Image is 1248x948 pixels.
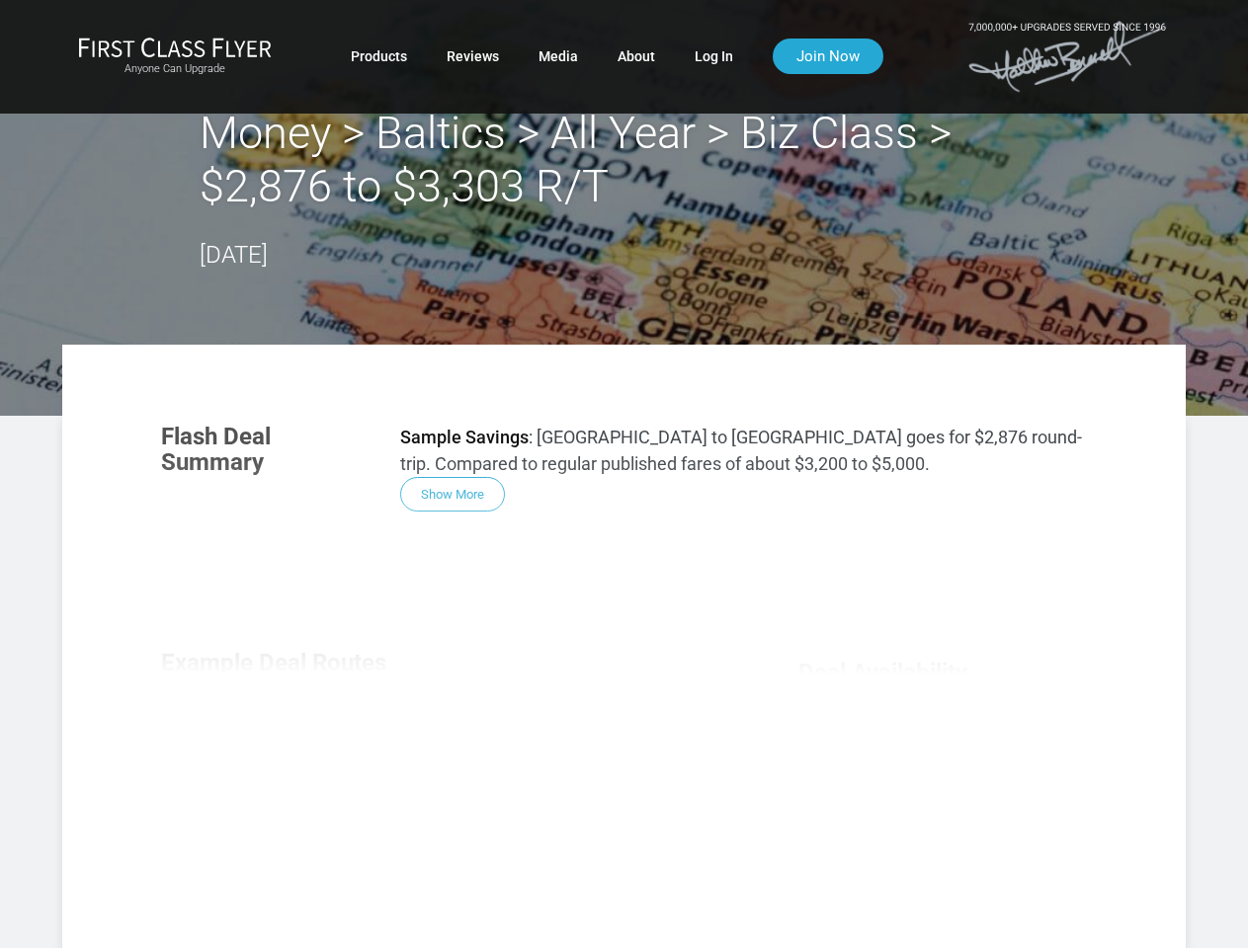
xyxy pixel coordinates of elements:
[78,37,272,76] a: First Class FlyerAnyone Can Upgrade
[200,107,1049,213] h2: Money > Baltics > All Year > Biz Class > $2,876 to $3,303 R/T
[773,39,883,74] a: Join Now
[200,241,268,269] time: [DATE]
[400,427,529,447] strong: Sample Savings
[447,39,499,74] a: Reviews
[695,39,733,74] a: Log In
[161,424,371,476] h3: Flash Deal Summary
[78,37,272,57] img: First Class Flyer
[400,424,1087,477] p: : [GEOGRAPHIC_DATA] to [GEOGRAPHIC_DATA] goes for $2,876 round-trip. Compared to regular publishe...
[78,62,272,76] small: Anyone Can Upgrade
[351,39,407,74] a: Products
[539,39,578,74] a: Media
[618,39,655,74] a: About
